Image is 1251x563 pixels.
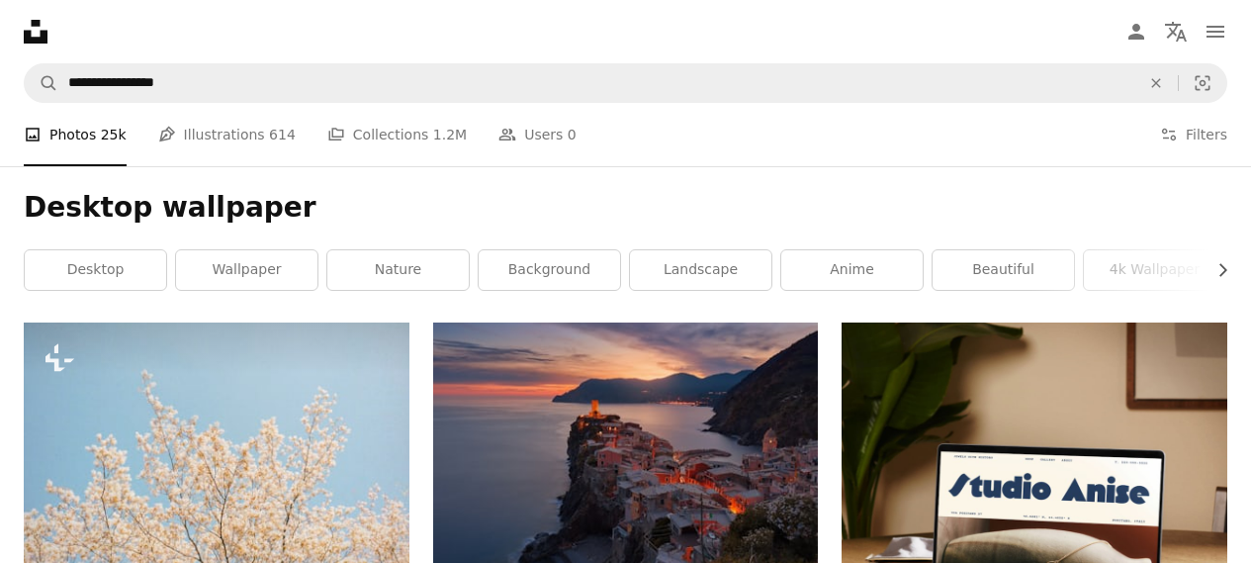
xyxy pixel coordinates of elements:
a: beautiful [933,250,1074,290]
a: Illustrations 614 [158,103,296,166]
h1: Desktop wallpaper [24,190,1227,226]
a: background [479,250,620,290]
a: aerial view of village on mountain cliff during orange sunset [433,442,819,460]
a: landscape [630,250,771,290]
form: Find visuals sitewide [24,63,1227,103]
span: 0 [568,124,577,145]
a: Collections 1.2M [327,103,467,166]
a: Home — Unsplash [24,20,47,44]
button: Search Unsplash [25,64,58,102]
button: Visual search [1179,64,1226,102]
a: 4k wallpaper [1084,250,1225,290]
span: 1.2M [433,124,467,145]
a: desktop [25,250,166,290]
a: anime [781,250,923,290]
button: Clear [1134,64,1178,102]
a: a tree with white flowers against a blue sky [24,442,409,460]
a: Users 0 [498,103,577,166]
button: scroll list to the right [1205,250,1227,290]
button: Menu [1196,12,1235,51]
a: wallpaper [176,250,317,290]
span: 614 [269,124,296,145]
button: Language [1156,12,1196,51]
a: nature [327,250,469,290]
a: Log in / Sign up [1117,12,1156,51]
button: Filters [1160,103,1227,166]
